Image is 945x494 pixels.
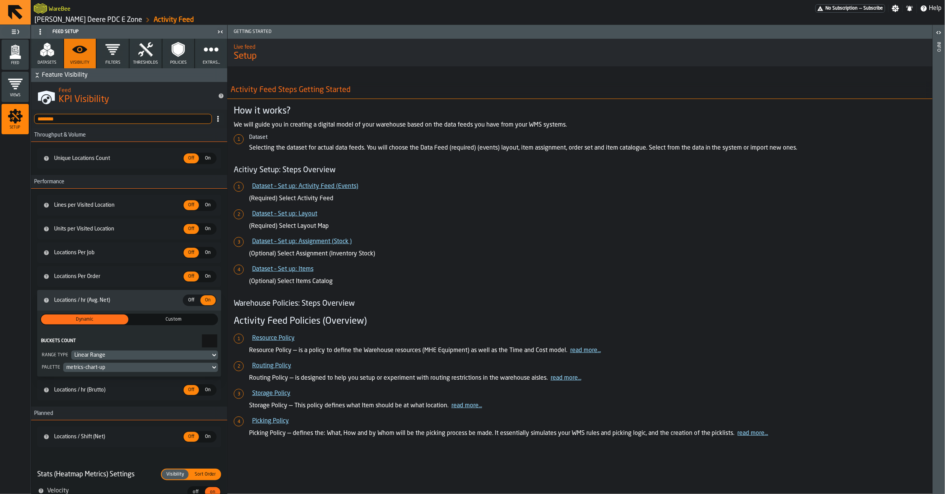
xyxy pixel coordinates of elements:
[170,60,187,65] span: Policies
[43,316,127,323] span: Dynamic
[225,82,942,99] h2: Activity Feed Steps Getting Started
[200,272,216,282] div: thumb
[34,16,142,24] a: link-to-/wh/i/9d85c013-26f4-4c06-9c7d-6d35b33af13a/simulations
[200,247,217,259] label: button-switch-multi-On
[2,72,29,102] li: menu Views
[249,401,926,410] p: Storage Policy — This policy defines what Item should be at what location.
[161,469,189,480] label: button-switch-multi-Visibility
[133,60,158,65] span: Thresholds
[917,4,945,13] label: button-toggle-Help
[551,375,581,381] a: read more...
[2,125,29,130] span: Setup
[570,347,601,354] a: read more...
[202,273,214,280] span: On
[934,26,944,40] label: button-toggle-Open
[189,469,221,480] label: button-switch-multi-Sort Order
[33,26,215,38] div: Feed Setup
[200,200,216,210] div: thumb
[192,471,219,478] span: Sort Order
[31,132,86,138] span: Throughput & Volume
[31,128,227,142] h3: title-section-Throughput & Volume
[59,86,212,94] h2: Sub Title
[40,314,129,325] label: button-switch-multi-Dynamic
[936,40,942,492] div: Info
[183,199,200,211] label: button-switch-multi-Off
[105,60,120,65] span: Filters
[860,6,862,11] span: —
[49,5,71,12] h2: Sub Title
[185,249,197,256] span: Off
[40,334,218,347] label: react-aria3127615419-:r44:
[249,429,926,438] p: Picking Policy — defines the: What, How and by Whom will be the picking process be made. It essen...
[34,15,488,25] nav: Breadcrumb
[889,5,902,12] label: button-toggle-Settings
[184,272,199,282] div: thumb
[929,4,942,13] span: Help
[249,134,926,140] h6: Dataset
[202,387,214,394] span: On
[2,61,29,65] span: Feed
[185,202,197,209] span: Off
[249,222,926,231] p: (Required) Select Layout Map
[31,410,53,417] span: Planned
[228,39,932,66] div: title-Setup
[40,363,218,372] div: PaletteDropdownMenuValue-metrics-chart-up
[31,407,227,420] h3: title-section-Planned
[129,314,218,325] label: button-switch-multi-Custom
[215,27,226,36] label: button-toggle-Close me
[185,387,197,394] span: Off
[200,431,217,443] label: button-switch-multi-On
[249,346,926,355] p: Resource Policy — is a policy to define the Warehouse resources (MHE Equipment) as well as the Ti...
[37,470,135,479] h3: Stats (Heatmap Metrics) Settings
[52,273,183,280] span: Locations Per Order
[185,226,197,232] span: Off
[130,315,217,324] div: thumb
[203,60,220,65] span: Extras...
[41,339,76,343] span: Buckets Count
[252,363,291,369] a: Routing Policy
[185,155,197,162] span: Off
[154,16,194,24] a: link-to-/wh/i/9d85c013-26f4-4c06-9c7d-6d35b33af13a/feed/c257da07-1cf9-4968-b774-7d3466e678d4
[183,295,200,306] label: button-switch-multi-Off
[815,4,885,13] div: Menu Subscription
[74,352,207,358] div: DropdownMenuValue-range-linear
[184,224,199,234] div: thumb
[52,297,183,303] span: Locations / hr (Avg. Net)
[183,271,200,282] label: button-switch-multi-Off
[864,6,883,11] span: Subscribe
[40,351,218,360] div: Range TypeDropdownMenuValue-range-linear
[815,4,885,13] a: link-to-/wh/i/9d85c013-26f4-4c06-9c7d-6d35b33af13a/pricing/
[231,29,932,35] span: Getting Started
[249,277,926,286] p: (Optional) Select Items Catalog
[185,273,197,280] span: Off
[826,6,858,11] span: No Subscription
[738,430,768,436] a: read more...
[183,384,200,396] label: button-switch-multi-Off
[200,153,217,164] label: button-switch-multi-On
[234,165,926,176] h4: Acitivy Setup: Steps Overview
[202,433,214,440] span: On
[903,5,917,12] label: button-toggle-Notifications
[202,155,214,162] span: On
[52,387,183,393] span: Locations / hr (Brutto)
[40,352,70,358] div: Range Type
[2,104,29,135] li: menu Setup
[200,432,216,442] div: thumb
[31,179,64,185] span: Performance
[66,364,207,370] div: DropdownMenuValue-metrics-chart-up
[184,432,199,442] div: thumb
[52,250,183,256] span: Locations Per Job
[52,434,183,440] span: Locations / Shift (Net)
[163,471,187,478] span: Visibility
[31,82,227,110] div: title-KPI Visibility
[52,226,183,232] span: Units per Visited Location
[183,247,200,259] label: button-switch-multi-Off
[52,202,183,208] span: Lines per Visited Location
[31,175,227,189] h3: title-section-Performance
[183,223,200,235] label: button-switch-multi-Off
[2,93,29,97] span: Views
[252,239,352,245] a: Dataset – Set up: Assignment (Stock )
[249,194,926,203] p: (Required) Select Activity Feed
[200,271,217,282] label: button-switch-multi-On
[185,433,197,440] span: Off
